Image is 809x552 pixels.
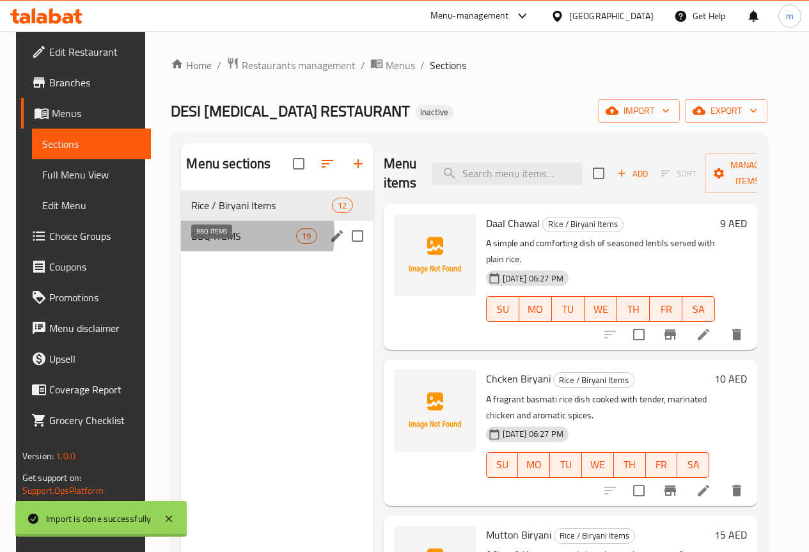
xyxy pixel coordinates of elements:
[552,296,585,322] button: TU
[21,282,151,313] a: Promotions
[21,405,151,436] a: Grocery Checklist
[498,428,569,440] span: [DATE] 06:27 PM
[585,160,612,187] span: Select section
[32,129,151,159] a: Sections
[46,512,151,526] div: Import is done successfully
[582,452,614,478] button: WE
[682,296,715,322] button: SA
[49,259,141,274] span: Coupons
[715,157,780,189] span: Manage items
[370,57,415,74] a: Menus
[181,190,373,221] div: Rice / Biryani Items12
[696,327,711,342] a: Edit menu item
[181,221,373,251] div: BBQ ITEMS19edit
[486,452,519,478] button: SU
[555,455,577,474] span: TU
[523,455,545,474] span: MO
[486,235,716,267] p: A simple and comforting dish of seasoned lentils served with plain rice.
[486,369,551,388] span: Chcken Biryani
[651,455,673,474] span: FR
[720,214,747,232] h6: 9 AED
[343,148,373,179] button: Add section
[430,58,466,73] span: Sections
[296,228,317,244] div: items
[332,198,352,213] div: items
[22,482,104,499] a: Support.OpsPlatform
[714,526,747,544] h6: 15 AED
[415,105,453,120] div: Inactive
[21,221,151,251] a: Choice Groups
[554,373,634,388] span: Rice / Biryani Items
[498,272,569,285] span: [DATE] 06:27 PM
[420,58,425,73] li: /
[524,300,547,319] span: MO
[721,319,752,350] button: delete
[585,296,617,322] button: WE
[625,477,652,504] span: Select to update
[543,217,623,232] span: Rice / Biryani Items
[542,217,624,232] div: Rice / Biryani Items
[430,8,509,24] div: Menu-management
[21,251,151,282] a: Coupons
[598,99,680,123] button: import
[394,370,476,452] img: Chcken Biryani
[32,190,151,221] a: Edit Menu
[171,57,767,74] nav: breadcrumb
[492,455,514,474] span: SU
[687,300,710,319] span: SA
[625,321,652,348] span: Select to update
[714,370,747,388] h6: 10 AED
[486,525,551,544] span: Mutton Biryani
[32,159,151,190] a: Full Menu View
[721,475,752,506] button: delete
[49,290,141,305] span: Promotions
[186,154,271,173] h2: Menu sections
[327,226,347,246] button: edit
[42,167,141,182] span: Full Menu View
[21,36,151,67] a: Edit Restaurant
[554,528,634,543] span: Rice / Biryani Items
[587,455,609,474] span: WE
[22,469,81,486] span: Get support on:
[333,200,352,212] span: 12
[21,67,151,98] a: Branches
[622,300,645,319] span: TH
[394,214,476,296] img: Daal Chawal
[49,228,141,244] span: Choice Groups
[49,382,141,397] span: Coverage Report
[242,58,356,73] span: Restaurants management
[191,198,332,213] span: Rice / Biryani Items
[386,58,415,73] span: Menus
[432,162,583,185] input: search
[696,483,711,498] a: Edit menu item
[49,320,141,336] span: Menu disclaimer
[677,452,709,478] button: SA
[617,296,650,322] button: TH
[486,296,519,322] button: SU
[695,103,757,119] span: export
[486,391,710,423] p: A fragrant basmati rice dish cooked with tender, marinated chicken and aromatic spices.
[646,452,678,478] button: FR
[312,148,343,179] span: Sort sections
[650,296,682,322] button: FR
[653,164,705,184] span: Select section first
[52,106,141,121] span: Menus
[42,136,141,152] span: Sections
[553,372,634,388] div: Rice / Biryani Items
[608,103,670,119] span: import
[685,99,767,123] button: export
[384,154,417,193] h2: Menu items
[191,228,296,244] span: BBQ ITEMS
[21,374,151,405] a: Coverage Report
[590,300,612,319] span: WE
[49,75,141,90] span: Branches
[655,300,677,319] span: FR
[612,164,653,184] button: Add
[361,58,365,73] li: /
[49,44,141,59] span: Edit Restaurant
[285,150,312,177] span: Select all sections
[569,9,654,23] div: [GEOGRAPHIC_DATA]
[705,154,790,193] button: Manage items
[21,343,151,374] a: Upsell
